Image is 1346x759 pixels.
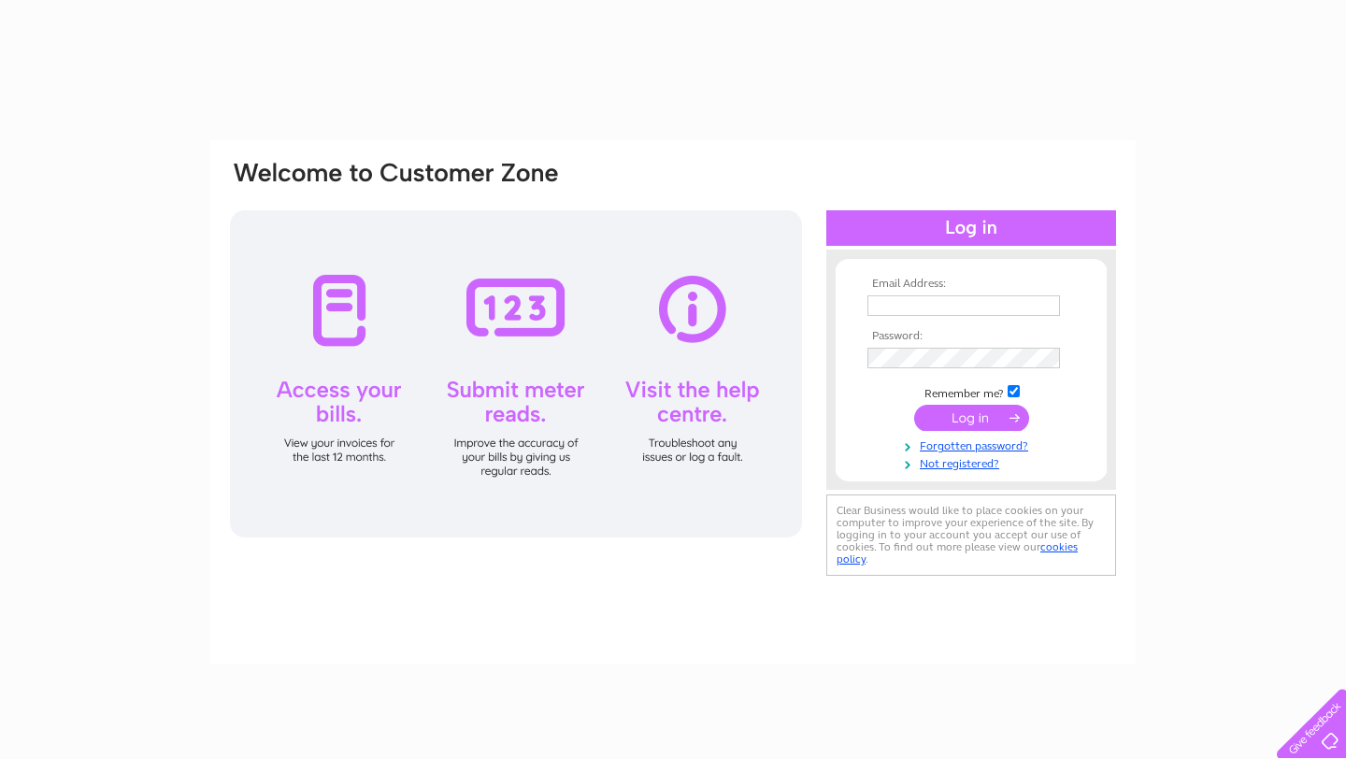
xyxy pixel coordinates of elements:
[867,453,1080,471] a: Not registered?
[863,382,1080,401] td: Remember me?
[837,540,1078,566] a: cookies policy
[863,278,1080,291] th: Email Address:
[863,330,1080,343] th: Password:
[914,405,1029,431] input: Submit
[867,436,1080,453] a: Forgotten password?
[826,494,1116,576] div: Clear Business would like to place cookies on your computer to improve your experience of the sit...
